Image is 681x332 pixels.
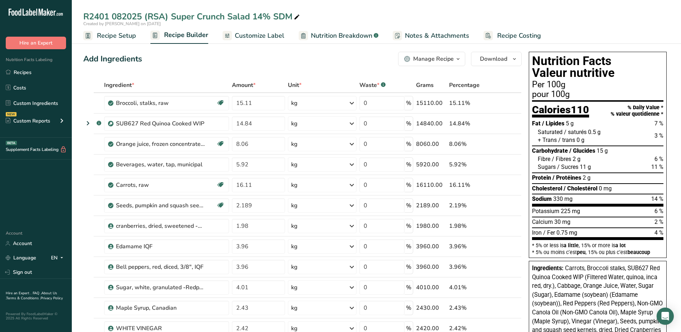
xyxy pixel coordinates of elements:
span: Grams [416,81,434,89]
div: Carrots, raw [116,181,206,189]
div: 15110.00 [416,99,446,107]
div: Sugar, white, granulated -Redpath [116,283,206,292]
span: 225 mg [561,208,580,215]
span: Protein [532,174,551,181]
span: Sodium [532,195,552,202]
span: / Fibres [552,156,571,162]
div: 5.92% [449,160,488,169]
button: Download [471,52,522,66]
div: 5920.00 [416,160,446,169]
section: * 5% or less is , 15% or more is [532,240,663,255]
a: Privacy Policy [41,296,63,301]
a: About Us . [6,291,57,301]
a: Recipe Builder [150,27,208,44]
div: 2189.00 [416,201,446,210]
span: Unit [288,81,302,89]
span: Recipe Setup [97,31,136,41]
div: 3.96% [449,263,488,271]
div: 2.43% [449,304,488,312]
div: Manage Recipe [413,55,454,63]
span: Download [480,55,507,63]
div: NEW [6,112,17,116]
div: * 5% ou moins c’est , 15% ou plus c’est [532,250,663,255]
div: R2401 082025 (RSA) Super Crunch Salad 14% SDM [83,10,301,23]
span: / Cholestérol [564,185,597,192]
span: Saturated [538,129,563,135]
div: Custom Reports [6,117,50,125]
span: Recipe Builder [164,30,208,40]
span: Fibre [538,156,550,162]
div: Open Intercom Messenger [657,308,674,325]
div: 16.11% [449,181,488,189]
span: / Protéines [552,174,581,181]
div: kg [291,160,298,169]
span: 2 g [583,174,591,181]
span: Calcium [532,218,553,225]
div: Calories [532,105,589,118]
div: kg [291,99,298,107]
div: kg [291,242,298,251]
span: / trans [558,137,575,143]
span: Fat [532,120,541,127]
span: / Sucres [557,163,578,170]
span: + Trans [538,137,557,143]
div: 2.19% [449,201,488,210]
div: kg [291,119,298,128]
span: 15 g [597,147,608,154]
span: Amount [232,81,256,89]
div: 4010.00 [416,283,446,292]
div: 1980.00 [416,222,446,230]
a: Notes & Attachments [393,28,469,44]
div: kg [291,181,298,189]
div: % Daily Value * % valeur quotidienne * [611,105,663,117]
div: Orange juice, frozen concentrate, unsweetened, undiluted [116,140,206,148]
span: 4 % [654,229,663,236]
button: Manage Recipe [398,52,465,66]
span: Sugars [538,163,556,170]
div: kg [291,283,298,292]
span: Ingredient [104,81,134,89]
div: Edamame IQF [116,242,206,251]
span: 7 % [654,120,663,127]
div: Beverages, water, tap, municipal [116,160,206,169]
div: 16110.00 [416,181,446,189]
span: Nutrition Breakdown [311,31,372,41]
span: a little [564,243,579,248]
div: 14840.00 [416,119,446,128]
span: 3 % [654,132,663,139]
span: beaucoup [628,249,650,255]
a: Recipe Costing [484,28,541,44]
div: 8060.00 [416,140,446,148]
div: Add Ingredients [83,53,142,65]
span: 6 % [654,156,663,162]
div: 1.98% [449,222,488,230]
span: Percentage [449,81,480,89]
div: kg [291,263,298,271]
span: 14 % [651,195,663,202]
div: pour 100g [532,90,663,99]
span: / Fer [543,229,555,236]
span: 11 % [651,163,663,170]
button: Hire an Expert [6,37,66,49]
span: Created by [PERSON_NAME] on [DATE] [83,21,161,27]
div: SUB627 Red Quinoa Cooked WIP [116,119,206,128]
div: kg [291,201,298,210]
div: 8.06% [449,140,488,148]
span: 330 mg [553,195,573,202]
h1: Nutrition Facts Valeur nutritive [532,55,663,79]
div: 14.84% [449,119,488,128]
span: a lot [615,243,626,248]
span: Iron [532,229,542,236]
img: Sub Recipe [108,121,113,126]
div: Powered By FoodLabelMaker © 2025 All Rights Reserved [6,312,66,321]
div: 3.96% [449,242,488,251]
div: Maple Syrup, Canadian [116,304,206,312]
div: kg [291,222,298,230]
div: Waste [359,81,386,89]
a: Terms & Conditions . [6,296,41,301]
span: Notes & Attachments [405,31,469,41]
div: cranberries, dried, sweetened -Atoka -K [116,222,206,230]
span: 30 mg [554,218,570,225]
span: 5 g [566,120,574,127]
span: 11 g [580,163,591,170]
